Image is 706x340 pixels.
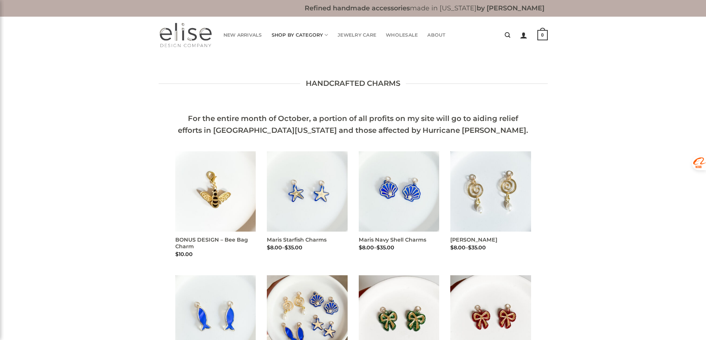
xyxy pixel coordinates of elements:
[450,151,531,232] a: Maris Eddy Charms
[377,244,394,251] bdi: 35.00
[537,25,548,45] a: 0
[267,236,327,243] a: Maris Starfish Charms
[267,244,270,251] span: $
[175,113,531,136] h3: For the entire month of October, a portion of all profits on my site will go to aiding relief eff...
[223,28,262,43] a: New Arrivals
[159,22,212,48] img: Elise Design Company
[359,151,440,232] a: Maris Navy Shell Charms
[285,244,302,251] bdi: 35.00
[468,244,486,251] bdi: 35.00
[450,244,454,251] span: $
[450,236,497,243] a: [PERSON_NAME]
[338,28,376,43] a: Jewelry Care
[359,236,426,243] a: Maris Navy Shell Charms
[306,78,400,90] span: Handcrafted Charms
[305,4,410,12] b: Refined handmade accessories
[267,245,348,250] span: –
[175,151,256,232] a: BONUS DESIGN - Bee Bag Charm
[267,244,282,251] bdi: 8.00
[537,30,548,40] strong: 0
[267,151,348,232] a: Maris Starfish Charms
[175,251,193,257] bdi: 10.00
[359,244,374,251] bdi: 8.00
[450,245,531,250] span: –
[450,244,465,251] bdi: 8.00
[468,244,471,251] span: $
[427,28,445,43] a: About
[386,28,418,43] a: Wholesale
[505,28,510,42] a: Search
[305,4,544,12] b: made in [US_STATE]
[272,28,328,43] a: Shop By Category
[359,245,440,250] span: –
[377,244,380,251] span: $
[175,251,179,257] span: $
[477,4,544,12] b: by [PERSON_NAME]
[175,236,256,250] a: BONUS DESIGN – Bee Bag Charm
[285,244,288,251] span: $
[359,244,362,251] span: $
